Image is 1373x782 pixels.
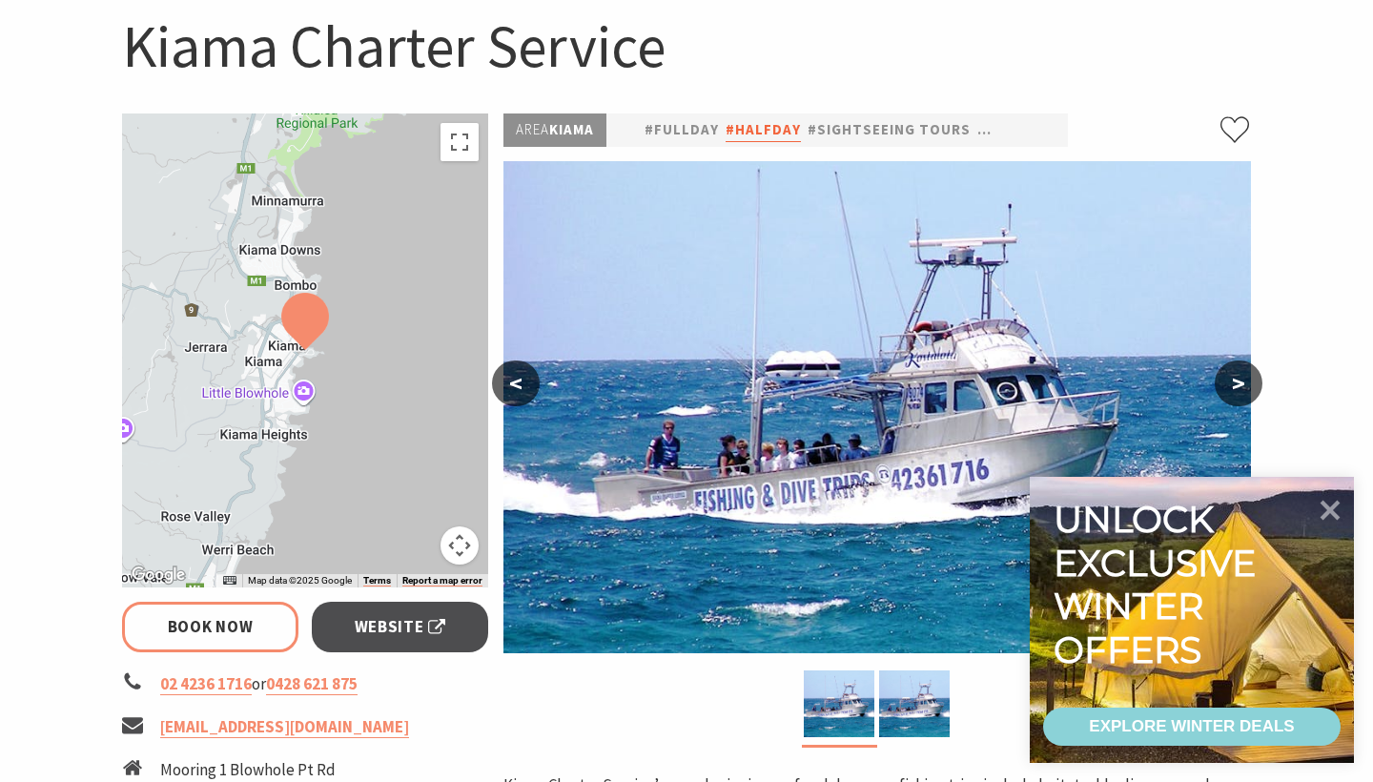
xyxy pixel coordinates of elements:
[363,575,391,586] a: Terms (opens in new tab)
[122,671,488,697] li: or
[266,673,358,695] a: 0428 621 875
[355,614,446,640] span: Website
[645,118,719,142] a: #fullday
[977,118,1092,142] a: #Water Tours
[441,526,479,565] button: Map camera controls
[726,118,801,142] a: #halfday
[223,574,236,587] button: Keyboard shortcuts
[492,360,540,406] button: <
[516,120,549,138] span: Area
[1043,708,1341,746] a: EXPLORE WINTER DEALS
[160,716,409,738] a: [EMAIL_ADDRESS][DOMAIN_NAME]
[441,123,479,161] button: Toggle fullscreen view
[1054,498,1264,671] div: Unlock exclusive winter offers
[160,673,252,695] a: 02 4236 1716
[122,8,1251,85] h1: Kiama Charter Service
[503,161,1251,653] img: Fishing charters aboard Kostalota from Kiama
[503,113,606,147] p: Kiama
[248,575,352,586] span: Map data ©2025 Google
[1215,360,1262,406] button: >
[879,670,950,737] img: Fishing charters aboard Kostalota from Kiama
[808,118,971,142] a: #Sightseeing Tours
[127,563,190,587] img: Google
[127,563,190,587] a: Click to see this area on Google Maps
[804,670,874,737] img: Fishing charters aboard Kostalota from Kiama
[402,575,482,586] a: Report a map error
[312,602,488,652] a: Website
[122,602,298,652] a: Book Now
[1089,708,1294,746] div: EXPLORE WINTER DEALS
